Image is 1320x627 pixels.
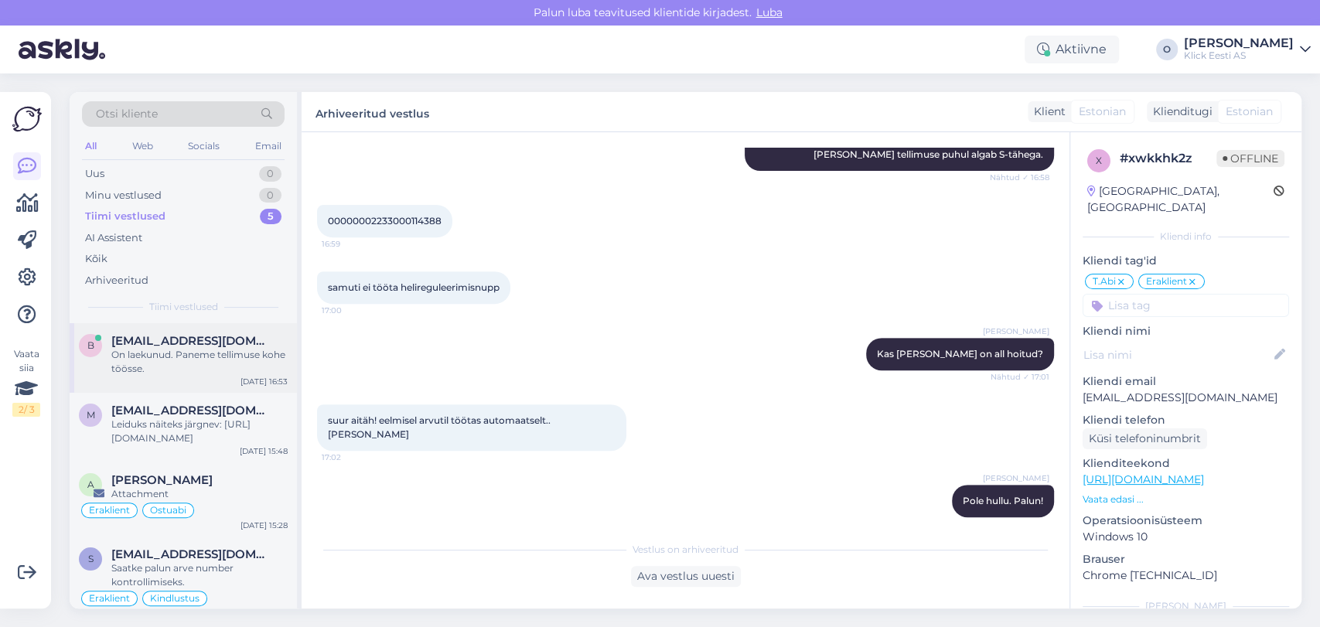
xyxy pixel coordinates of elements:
div: O [1156,39,1178,60]
div: Uus [85,166,104,182]
div: Küsi telefoninumbrit [1083,428,1207,449]
div: Ava vestlus uuesti [631,566,741,587]
span: Anneli Oja [111,473,213,487]
span: Otsi kliente [96,106,158,122]
span: Tiimi vestlused [149,300,218,314]
p: Vaata edasi ... [1083,492,1289,506]
div: Klick Eesti AS [1184,49,1294,62]
p: Kliendi telefon [1083,412,1289,428]
div: [PERSON_NAME] [1184,37,1294,49]
span: 17:03 [991,518,1049,530]
span: Offline [1216,150,1284,167]
div: Saatke palun arve number kontrollimiseks. [111,561,288,589]
div: # xwkkhk2z [1120,149,1216,168]
p: Kliendi nimi [1083,323,1289,339]
div: [DATE] 16:53 [240,376,288,387]
span: Eraklient [89,594,130,603]
span: m [87,409,95,421]
span: Pole hullu. Palun! [963,495,1043,506]
div: [DATE] 15:28 [240,520,288,531]
span: brittmarykytt@gmail.com [111,334,272,348]
div: Minu vestlused [85,188,162,203]
div: Email [252,136,285,156]
div: [DATE] 9:06 [243,608,288,619]
span: Kas [PERSON_NAME] on all hoitud? [877,348,1043,360]
div: 5 [260,209,281,224]
span: 17:00 [322,305,380,316]
p: Kliendi email [1083,373,1289,390]
div: AI Assistent [85,230,142,246]
span: Kindlustus [150,594,200,603]
span: 17:02 [322,452,380,463]
label: Arhiveeritud vestlus [316,101,429,122]
span: Nähtud ✓ 17:01 [991,371,1049,383]
div: Tiimi vestlused [85,209,165,224]
span: [PERSON_NAME] [983,472,1049,484]
span: Eraklient [89,506,130,515]
p: Kliendi tag'id [1083,253,1289,269]
div: All [82,136,100,156]
a: [PERSON_NAME]Klick Eesti AS [1184,37,1311,62]
div: Leiduks näiteks järgnev: [URL][DOMAIN_NAME] [111,417,288,445]
div: 0 [259,188,281,203]
div: Socials [185,136,223,156]
span: x [1096,155,1102,166]
div: Vaata siia [12,347,40,417]
div: On laekunud. Paneme tellimuse kohe töösse. [111,348,288,376]
p: Brauser [1083,551,1289,567]
p: Chrome [TECHNICAL_ID] [1083,567,1289,584]
div: Klient [1028,104,1066,120]
div: 0 [259,166,281,182]
div: Kliendi info [1083,230,1289,244]
span: 00000002233000114388 [328,215,442,227]
div: 2 / 3 [12,403,40,417]
div: Klienditugi [1147,104,1213,120]
div: [DATE] 15:48 [240,445,288,457]
p: Operatsioonisüsteem [1083,513,1289,529]
img: Askly Logo [12,104,42,134]
div: [PERSON_NAME] [1083,599,1289,613]
div: [GEOGRAPHIC_DATA], [GEOGRAPHIC_DATA] [1087,183,1274,216]
span: samuti ei tööta helireguleerimisnupp [328,281,500,293]
input: Lisa tag [1083,294,1289,317]
span: T.Abi [1093,277,1116,286]
input: Lisa nimi [1083,346,1271,363]
p: Klienditeekond [1083,455,1289,472]
span: Luba [752,5,787,19]
span: 16:59 [322,238,380,250]
p: Windows 10 [1083,529,1289,545]
span: Nähtud ✓ 16:58 [990,172,1049,183]
span: A [87,479,94,490]
span: Vestlus on arhiveeritud [633,543,738,557]
span: [PERSON_NAME] [983,325,1049,337]
span: Eraklient [1146,277,1187,286]
div: Kõik [85,251,107,267]
div: Web [129,136,156,156]
p: [EMAIL_ADDRESS][DOMAIN_NAME] [1083,390,1289,406]
span: suur aitäh! eelmisel arvutil töötas automaatselt.. [PERSON_NAME] [328,414,553,440]
span: Estonian [1226,104,1273,120]
div: Aktiivne [1025,36,1119,63]
div: Arhiveeritud [85,273,148,288]
span: b [87,339,94,351]
span: Estonian [1079,104,1126,120]
span: siim.sergejev@gmail.com [111,547,272,561]
span: Ostuabi [150,506,186,515]
a: [URL][DOMAIN_NAME] [1083,472,1204,486]
span: mati9007@gmail.com [111,404,272,417]
div: Attachment [111,487,288,501]
span: s [88,553,94,564]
